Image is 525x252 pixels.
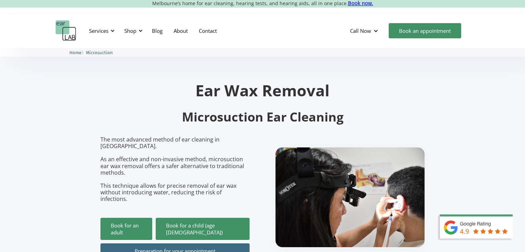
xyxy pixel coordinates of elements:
[275,147,425,247] img: boy getting ear checked.
[389,23,461,38] a: Book an appointment
[156,218,250,240] a: Book for a child (age [DEMOGRAPHIC_DATA])
[89,27,108,34] div: Services
[69,49,86,56] li: 〉
[146,21,168,41] a: Blog
[120,20,145,41] div: Shop
[100,83,425,98] h1: Ear Wax Removal
[344,20,385,41] div: Call Now
[124,27,136,34] div: Shop
[193,21,222,41] a: Contact
[56,20,76,41] a: home
[350,27,371,34] div: Call Now
[100,218,152,240] a: Book for an adult
[86,50,113,55] span: Microsuction
[100,109,425,125] h2: Microsuction Ear Cleaning
[100,136,250,203] p: The most advanced method of ear cleaning in [GEOGRAPHIC_DATA]. As an effective and non-invasive m...
[86,49,113,56] a: Microsuction
[168,21,193,41] a: About
[69,50,81,55] span: Home
[85,20,117,41] div: Services
[69,49,81,56] a: Home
